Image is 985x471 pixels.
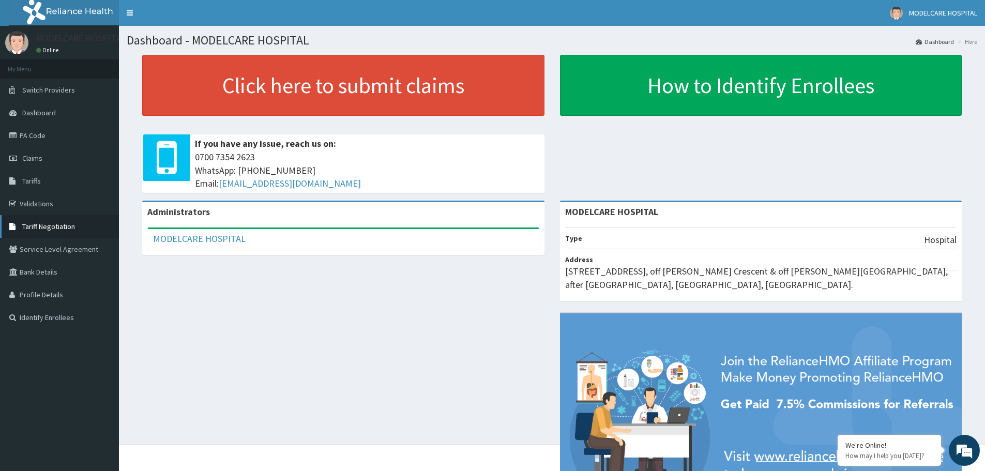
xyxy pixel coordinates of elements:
[916,37,954,46] a: Dashboard
[845,451,933,460] p: How may I help you today?
[22,154,42,163] span: Claims
[22,176,41,186] span: Tariffs
[955,37,977,46] li: Here
[565,265,957,291] p: [STREET_ADDRESS], off [PERSON_NAME] Crescent & off [PERSON_NAME][GEOGRAPHIC_DATA], after [GEOGRAP...
[924,233,957,247] p: Hospital
[565,234,582,243] b: Type
[36,34,126,43] p: MODELCARE HOSPITAL
[845,440,933,450] div: We're Online!
[565,206,658,218] strong: MODELCARE HOSPITAL
[36,47,61,54] a: Online
[195,138,336,149] b: If you have any issue, reach us on:
[909,8,977,18] span: MODELCARE HOSPITAL
[195,150,539,190] span: 0700 7354 2623 WhatsApp: [PHONE_NUMBER] Email:
[560,55,962,116] a: How to Identify Enrollees
[142,55,544,116] a: Click here to submit claims
[22,108,56,117] span: Dashboard
[22,222,75,231] span: Tariff Negotiation
[219,177,361,189] a: [EMAIL_ADDRESS][DOMAIN_NAME]
[565,255,593,264] b: Address
[127,34,977,47] h1: Dashboard - MODELCARE HOSPITAL
[22,85,75,95] span: Switch Providers
[890,7,903,20] img: User Image
[147,206,210,218] b: Administrators
[153,233,246,245] a: MODELCARE HOSPITAL
[5,31,28,54] img: User Image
